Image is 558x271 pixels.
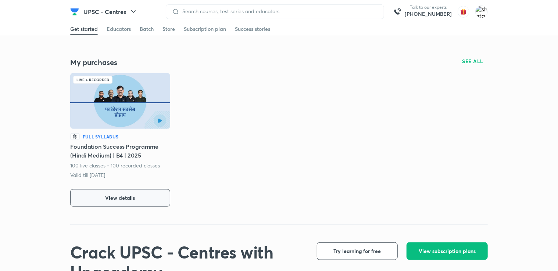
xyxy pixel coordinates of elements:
button: SEE ALL [458,55,488,67]
div: Batch [140,25,154,33]
img: Company Logo [70,7,79,16]
div: Get started [70,25,98,33]
h6: Full Syllabus [83,133,118,140]
span: Try learning for free [334,247,381,255]
img: avatar [458,6,469,18]
img: Batch Thumbnail [70,73,170,129]
button: Try learning for free [317,242,398,260]
a: Store [162,23,175,35]
h5: Foundation Success Programme (Hindi Medium) | B4 | 2025 [70,142,170,160]
a: Subscription plan [184,23,226,35]
div: Success stories [235,25,270,33]
a: [PHONE_NUMBER] [405,10,452,18]
p: Valid till [DATE] [70,171,105,179]
img: shatakshee Dev [475,6,488,18]
h4: My purchases [70,58,279,67]
a: Batch [140,23,154,35]
div: Subscription plan [184,25,226,33]
span: View details [105,194,135,202]
div: Live + Recorded [73,76,112,84]
div: Educators [107,25,131,33]
a: Success stories [235,23,270,35]
button: View subscription plans [407,242,488,260]
p: हि [70,133,80,140]
a: Get started [70,23,98,35]
span: SEE ALL [462,59,484,64]
span: View subscription plans [419,247,476,255]
div: Store [162,25,175,33]
p: 100 live classes • 100 recorded classes [70,162,160,169]
a: Educators [107,23,131,35]
button: View details [70,189,170,207]
input: Search courses, test series and educators [179,8,378,14]
img: call-us [390,4,405,19]
button: UPSC - Centres [79,4,142,19]
p: Talk to our experts [405,4,452,10]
